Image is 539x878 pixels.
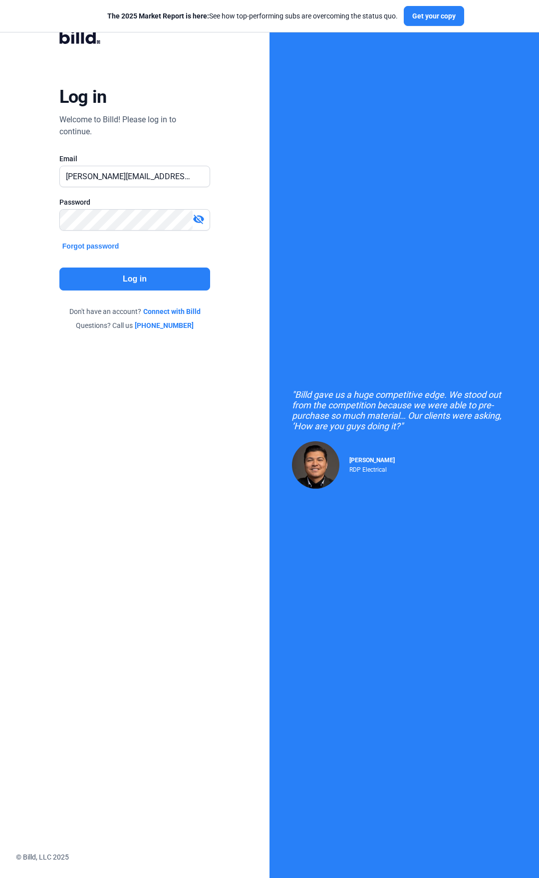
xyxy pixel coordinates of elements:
mat-icon: visibility_off [193,213,205,225]
img: Raul Pacheco [292,441,339,489]
div: "Billd gave us a huge competitive edge. We stood out from the competition because we were able to... [292,389,517,431]
div: See how top-performing subs are overcoming the status quo. [107,11,398,21]
div: Password [59,197,210,207]
a: [PHONE_NUMBER] [135,320,194,330]
span: [PERSON_NAME] [349,457,395,464]
button: Log in [59,268,210,291]
div: Email [59,154,210,164]
div: Don't have an account? [59,306,210,316]
div: Log in [59,86,107,108]
a: Connect with Billd [143,306,201,316]
button: Forgot password [59,241,122,252]
div: Questions? Call us [59,320,210,330]
div: RDP Electrical [349,464,395,473]
div: Welcome to Billd! Please log in to continue. [59,114,210,138]
button: Get your copy [404,6,464,26]
span: The 2025 Market Report is here: [107,12,209,20]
